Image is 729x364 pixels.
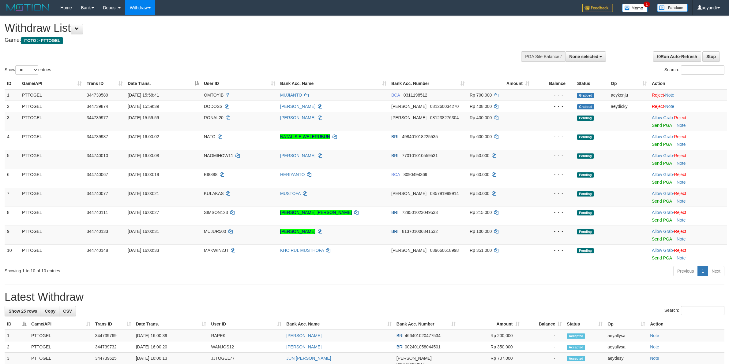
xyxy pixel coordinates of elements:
[608,78,649,89] th: Op: activate to sort column ascending
[708,266,724,276] a: Next
[652,229,673,234] a: Allow Grab
[674,115,686,120] a: Reject
[652,153,674,158] span: ·
[677,180,686,185] a: Note
[5,245,20,263] td: 10
[5,306,41,316] a: Show 25 rows
[20,169,84,188] td: PTTOGEL
[470,153,490,158] span: Rp 50.000
[652,115,673,120] a: Allow Grab
[280,172,305,177] a: HERIYANTO
[652,210,673,215] a: Allow Grab
[649,226,727,245] td: ·
[280,191,301,196] a: MUSTOFA
[608,101,649,112] td: aeydicky
[467,78,532,89] th: Amount: activate to sort column ascending
[84,78,125,89] th: Trans ID: activate to sort column ascending
[29,341,93,353] td: PTTOGEL
[470,229,492,234] span: Rp 100.000
[677,256,686,260] a: Note
[649,169,727,188] td: ·
[204,104,223,109] span: DODOSS
[20,226,84,245] td: PTTOGEL
[128,115,159,120] span: [DATE] 15:59:59
[470,210,492,215] span: Rp 215.000
[286,333,321,338] a: [PERSON_NAME]
[41,306,59,316] a: Copy
[20,89,84,101] td: PTTOGEL
[681,65,724,75] input: Search:
[128,210,159,215] span: [DATE] 16:00:27
[577,229,594,234] span: Pending
[204,134,216,139] span: NATO
[87,191,108,196] span: 344740077
[522,318,565,330] th: Balance: activate to sort column ascending
[280,93,302,97] a: MUJIANTO
[402,210,438,215] span: Copy 728501023049533 to clipboard
[204,248,229,253] span: MAKWIN2JT
[5,188,20,207] td: 7
[5,150,20,169] td: 5
[522,341,565,353] td: -
[470,191,490,196] span: Rp 50.000
[5,330,29,341] td: 1
[677,237,686,241] a: Note
[575,78,608,89] th: Status
[534,171,572,178] div: - - -
[650,356,659,361] a: Note
[652,237,672,241] a: Send PGA
[204,172,217,177] span: EI8888
[534,247,572,253] div: - - -
[21,37,63,44] span: ITOTO > PTTOGEL
[405,333,441,338] span: Copy 466401020477534 to clipboard
[522,330,565,341] td: -
[280,248,324,253] a: KHOIRUL MUSTHOFA
[650,333,659,338] a: Note
[128,172,159,177] span: [DATE] 16:00:19
[20,188,84,207] td: PTTOGEL
[5,207,20,226] td: 8
[391,93,400,97] span: BCA
[652,191,674,196] span: ·
[5,169,20,188] td: 6
[567,356,585,361] span: Accepted
[391,191,427,196] span: [PERSON_NAME]
[394,318,458,330] th: Bank Acc. Number: activate to sort column ascending
[133,341,209,353] td: [DATE] 16:00:20
[644,2,650,7] span: 1
[674,172,686,177] a: Reject
[577,104,594,109] span: Grabbed
[391,172,400,177] span: BCA
[648,318,724,330] th: Action
[87,115,108,120] span: 344739977
[534,190,572,197] div: - - -
[577,116,594,121] span: Pending
[204,191,224,196] span: KULAKAS
[577,191,594,197] span: Pending
[674,229,686,234] a: Reject
[280,210,352,215] a: [PERSON_NAME] [PERSON_NAME]
[677,161,686,166] a: Note
[5,37,480,43] h4: Game:
[470,93,492,97] span: Rp 700.000
[204,210,228,215] span: SIMSON123
[430,115,459,120] span: Copy 081238276304 to clipboard
[649,188,727,207] td: ·
[396,344,404,349] span: BRI
[652,142,672,147] a: Send PGA
[20,207,84,226] td: PTTOGEL
[650,344,659,349] a: Note
[15,65,38,75] select: Showentries
[677,199,686,204] a: Note
[673,266,698,276] a: Previous
[402,229,438,234] span: Copy 813701006841532 to clipboard
[5,101,20,112] td: 2
[125,78,201,89] th: Date Trans.: activate to sort column descending
[458,318,522,330] th: Amount: activate to sort column ascending
[128,134,159,139] span: [DATE] 16:00:02
[649,131,727,150] td: ·
[404,172,427,177] span: Copy 8090494369 to clipboard
[534,228,572,234] div: - - -
[391,104,427,109] span: [PERSON_NAME]
[278,78,389,89] th: Bank Acc. Name: activate to sort column ascending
